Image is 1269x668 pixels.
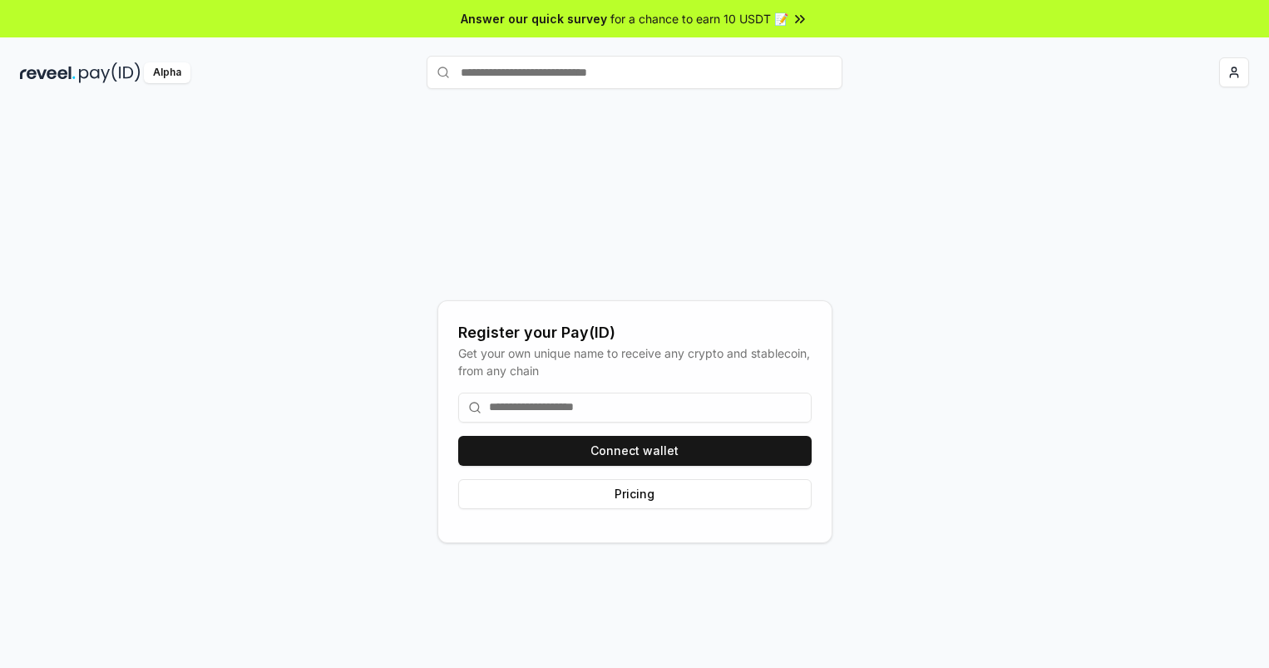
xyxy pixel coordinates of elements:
div: Get your own unique name to receive any crypto and stablecoin, from any chain [458,344,812,379]
img: pay_id [79,62,141,83]
div: Register your Pay(ID) [458,321,812,344]
span: Answer our quick survey [461,10,607,27]
img: reveel_dark [20,62,76,83]
span: for a chance to earn 10 USDT 📝 [610,10,788,27]
div: Alpha [144,62,190,83]
button: Pricing [458,479,812,509]
button: Connect wallet [458,436,812,466]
